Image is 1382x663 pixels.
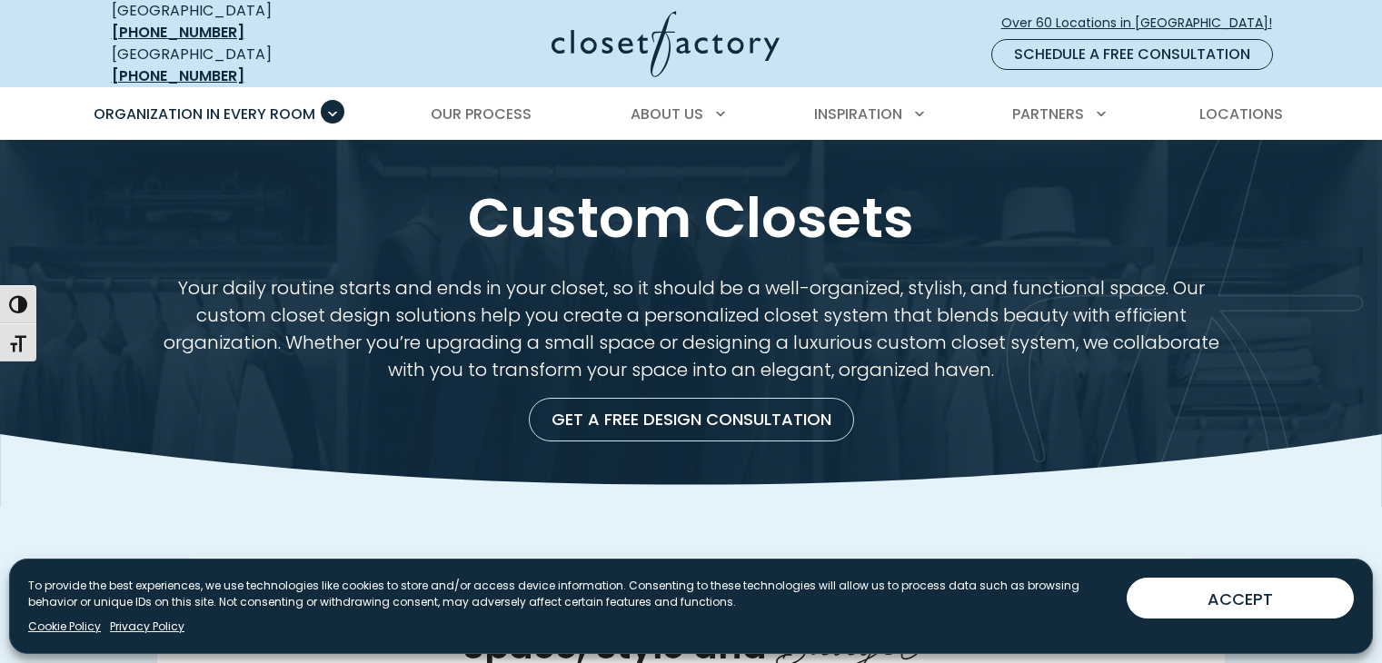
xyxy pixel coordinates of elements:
h1: Custom Closets [108,183,1275,252]
a: Schedule a Free Consultation [991,39,1273,70]
p: Your daily routine starts and ends in your closet, so it should be a well-organized, stylish, and... [157,274,1225,383]
span: Inspiration [814,104,902,124]
a: Cookie Policy [28,618,101,635]
img: Closet Factory Logo [552,11,780,77]
button: ACCEPT [1127,578,1354,618]
div: [GEOGRAPHIC_DATA] [112,44,375,87]
a: [PHONE_NUMBER] [112,65,244,86]
a: Over 60 Locations in [GEOGRAPHIC_DATA]! [1000,7,1288,39]
nav: Primary Menu [81,89,1302,140]
a: Get a Free Design Consultation [529,398,854,441]
a: Privacy Policy [110,618,184,635]
span: Organization in Every Room [94,104,315,124]
span: Partners [1012,104,1084,124]
span: Our Process [431,104,532,124]
p: To provide the best experiences, we use technologies like cookies to store and/or access device i... [28,578,1112,610]
span: Over 60 Locations in [GEOGRAPHIC_DATA]! [1001,14,1287,33]
span: About Us [631,104,703,124]
a: [PHONE_NUMBER] [112,22,244,43]
span: Locations [1199,104,1283,124]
